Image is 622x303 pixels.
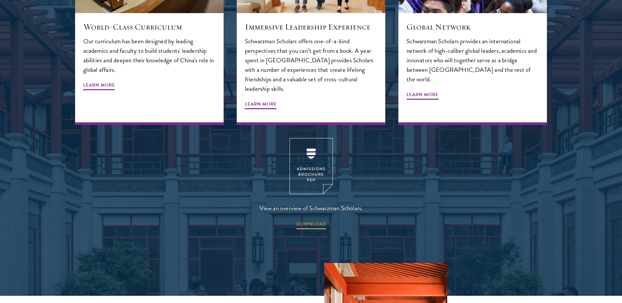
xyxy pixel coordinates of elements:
[83,81,115,91] span: Learn More
[245,21,377,32] h5: Immersive Leadership Experience
[407,21,539,32] h5: Global Network
[407,91,438,101] span: Learn More
[407,36,539,84] p: Schwarzman Scholars provides an international network of high-caliber global leaders, academics a...
[83,36,215,74] p: Our curriculum has been designed by leading academics and faculty to build students' leadership a...
[83,21,215,32] h5: World-Class Curriculum
[245,36,377,93] p: Schwarzman Scholars offers one-of-a-kind perspectives that you can’t get from a book. A year spen...
[296,220,326,230] span: DOWNLOAD
[259,138,363,230] a: View an overview of Schwarzman Scholars. DOWNLOAD
[245,100,277,110] span: Learn More
[259,203,363,213] span: View an overview of Schwarzman Scholars.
